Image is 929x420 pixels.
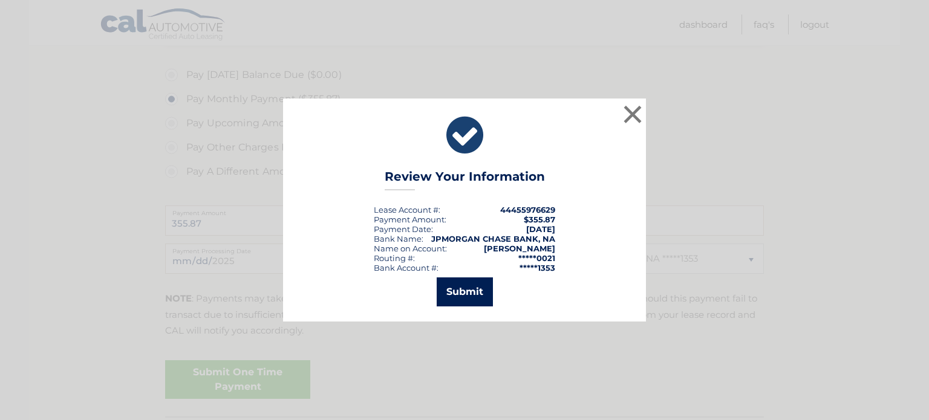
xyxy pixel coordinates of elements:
[374,215,446,224] div: Payment Amount:
[374,205,440,215] div: Lease Account #:
[437,277,493,306] button: Submit
[374,224,431,234] span: Payment Date
[374,234,423,244] div: Bank Name:
[621,102,645,126] button: ×
[484,244,555,253] strong: [PERSON_NAME]
[374,253,415,263] div: Routing #:
[385,169,545,190] h3: Review Your Information
[500,205,555,215] strong: 44455976629
[374,263,438,273] div: Bank Account #:
[524,215,555,224] span: $355.87
[431,234,555,244] strong: JPMORGAN CHASE BANK, NA
[374,244,447,253] div: Name on Account:
[374,224,433,234] div: :
[526,224,555,234] span: [DATE]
